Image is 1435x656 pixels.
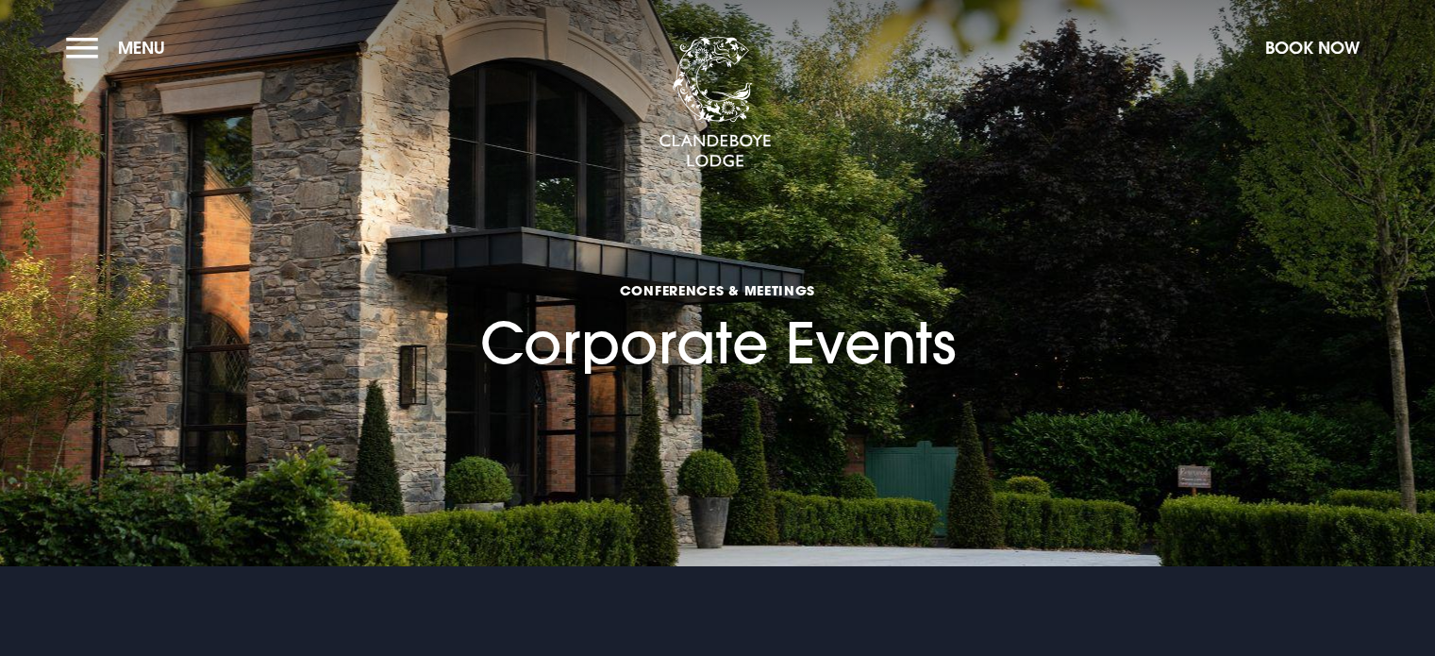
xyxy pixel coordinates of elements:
[480,281,956,299] span: Conferences & Meetings
[659,37,772,169] img: Clandeboye Lodge
[118,37,165,59] span: Menu
[1256,27,1369,68] button: Book Now
[480,199,956,377] h1: Corporate Events
[66,27,175,68] button: Menu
